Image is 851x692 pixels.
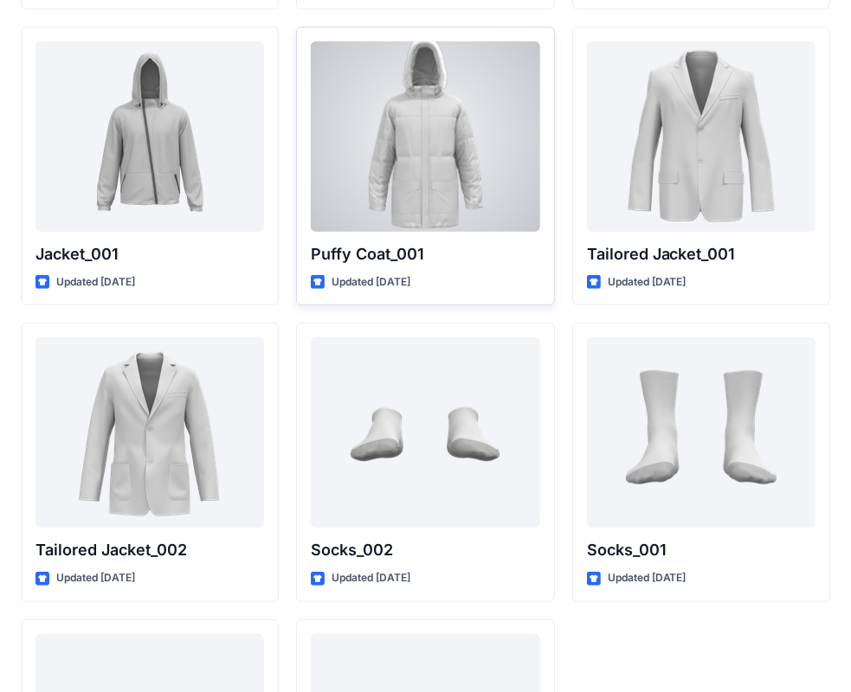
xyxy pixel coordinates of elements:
[35,337,264,528] a: Tailored Jacket_002
[35,42,264,232] a: Jacket_001
[587,42,816,232] a: Tailored Jacket_001
[332,569,410,587] p: Updated [DATE]
[587,337,816,528] a: Socks_001
[311,538,539,562] p: Socks_002
[332,273,410,292] p: Updated [DATE]
[35,538,264,562] p: Tailored Jacket_002
[56,273,135,292] p: Updated [DATE]
[608,569,687,587] p: Updated [DATE]
[311,337,539,528] a: Socks_002
[311,242,539,266] p: Puffy Coat_001
[587,538,816,562] p: Socks_001
[56,569,135,587] p: Updated [DATE]
[35,242,264,266] p: Jacket_001
[311,42,539,232] a: Puffy Coat_001
[608,273,687,292] p: Updated [DATE]
[587,242,816,266] p: Tailored Jacket_001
